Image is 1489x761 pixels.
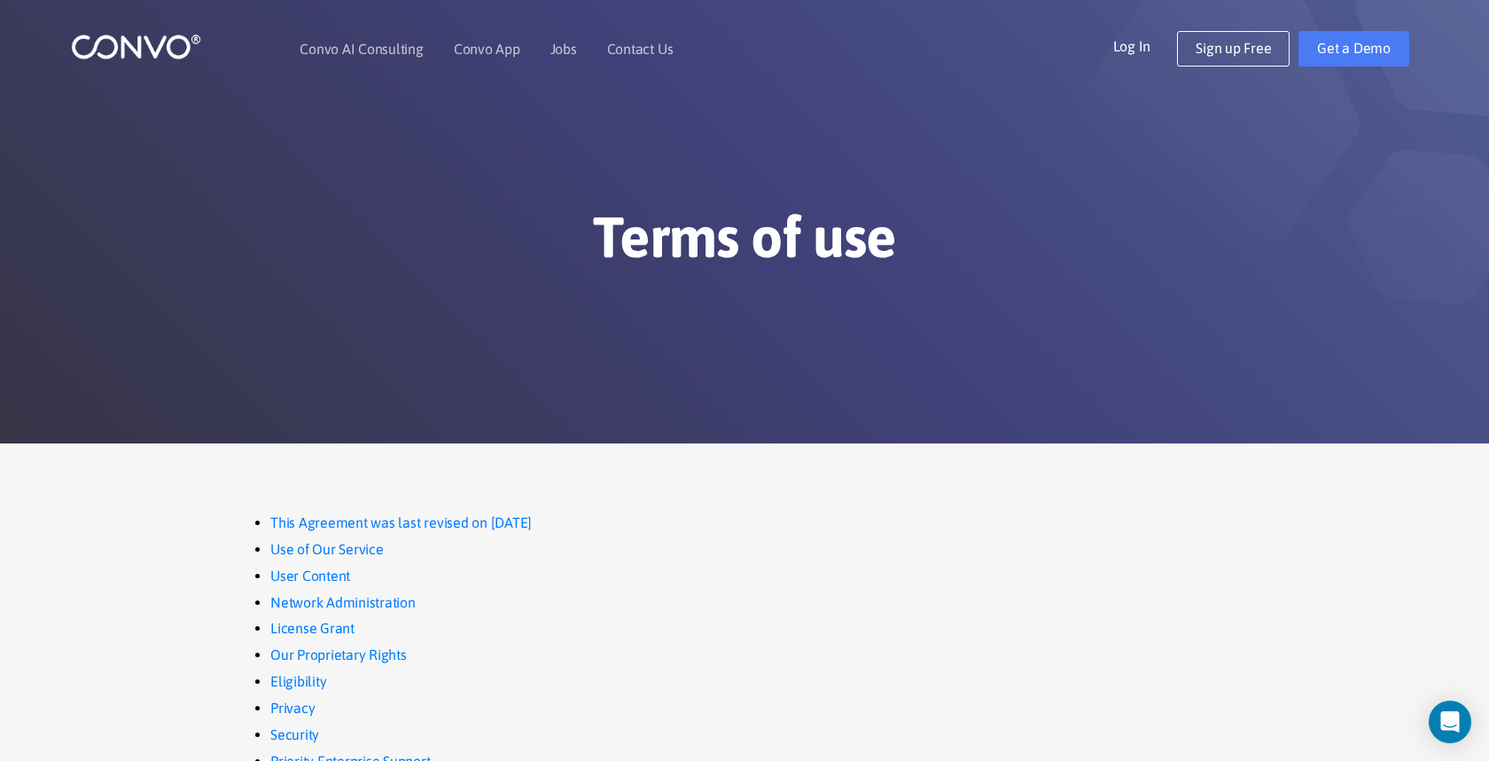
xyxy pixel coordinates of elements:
a: Use of Our Service [270,537,384,563]
a: Security [270,722,319,749]
div: Open Intercom Messenger [1429,701,1471,743]
a: This Agreement was last revised on [DATE] [270,510,532,537]
a: Get a Demo [1298,31,1409,67]
a: License Grant [270,616,355,642]
a: Sign up Free [1177,31,1290,67]
a: Privacy [270,695,315,722]
a: Contact Us [607,42,674,56]
a: Log In [1113,31,1178,59]
img: logo_1.png [71,33,201,60]
a: Our Proprietary Rights [270,642,407,669]
a: Eligibility [270,669,326,695]
a: Network Administration [270,590,416,616]
a: User Content [270,563,350,590]
a: Jobs [550,42,577,56]
a: Convo AI Consulting [300,42,423,56]
h1: Terms of use [253,203,1236,285]
a: Convo App [454,42,520,56]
